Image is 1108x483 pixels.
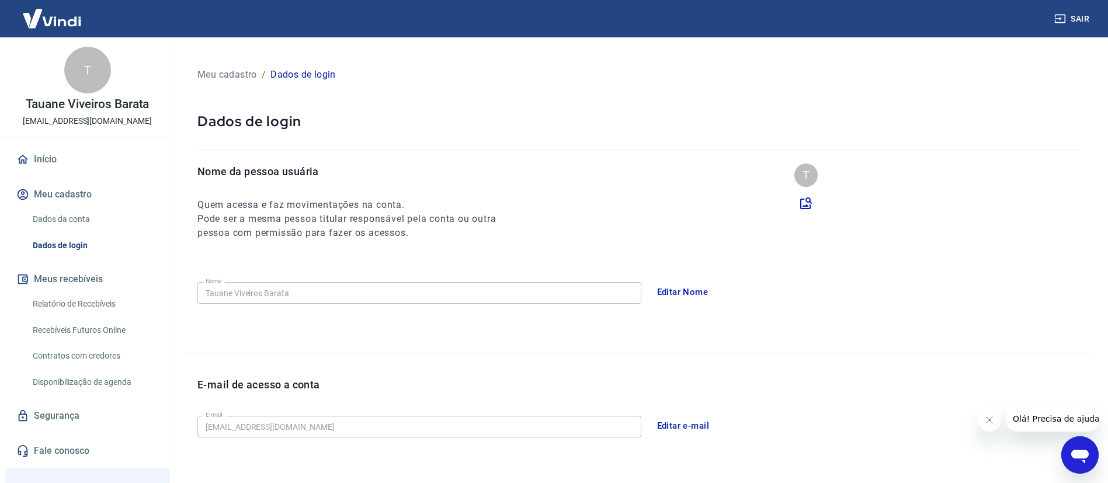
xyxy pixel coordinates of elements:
[262,68,266,82] p: /
[7,8,98,18] span: Olá! Precisa de ajuda?
[651,280,715,304] button: Editar Nome
[23,115,152,127] p: [EMAIL_ADDRESS][DOMAIN_NAME]
[197,212,517,240] h6: Pode ser a mesma pessoa titular responsável pela conta ou outra pessoa com permissão para fazer o...
[1006,406,1099,432] iframe: Mensagem da empresa
[197,164,517,179] p: Nome da pessoa usuária
[28,344,161,368] a: Contratos com credores
[197,377,320,392] p: E-mail de acesso a conta
[14,1,90,36] img: Vindi
[64,47,111,93] div: T
[197,68,257,82] p: Meu cadastro
[651,413,716,438] button: Editar e-mail
[14,266,161,292] button: Meus recebíveis
[197,112,1080,130] p: Dados de login
[1061,436,1099,474] iframe: Botão para abrir a janela de mensagens
[14,147,161,172] a: Início
[206,277,222,286] label: Nome
[28,234,161,258] a: Dados de login
[978,408,1001,432] iframe: Fechar mensagem
[794,164,818,187] div: T
[197,198,517,212] h6: Quem acessa e faz movimentações na conta.
[206,411,222,419] label: E-mail
[28,370,161,394] a: Disponibilização de agenda
[28,207,161,231] a: Dados da conta
[26,98,150,110] p: Tauane Viveiros Barata
[14,438,161,464] a: Fale conosco
[14,403,161,429] a: Segurança
[270,68,336,82] p: Dados de login
[1052,8,1094,30] button: Sair
[28,292,161,316] a: Relatório de Recebíveis
[28,318,161,342] a: Recebíveis Futuros Online
[14,182,161,207] button: Meu cadastro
